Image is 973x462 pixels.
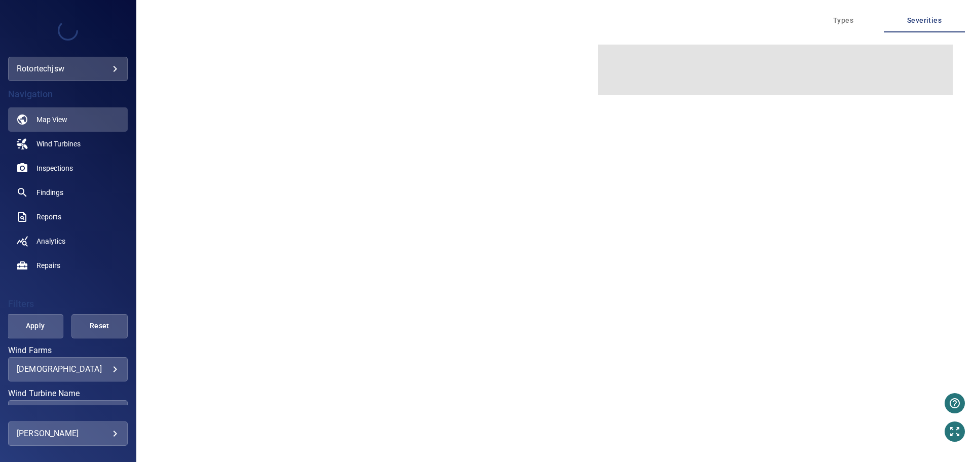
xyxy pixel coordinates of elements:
[17,61,119,77] div: rotortechjsw
[8,253,128,278] a: repairs noActive
[17,364,119,374] div: [DEMOGRAPHIC_DATA]
[8,107,128,132] a: map active
[8,229,128,253] a: analytics noActive
[36,114,67,125] span: Map View
[8,299,128,309] h4: Filters
[8,132,128,156] a: windturbines noActive
[71,314,128,338] button: Reset
[8,156,128,180] a: inspections noActive
[36,163,73,173] span: Inspections
[8,89,128,99] h4: Navigation
[20,320,51,332] span: Apply
[8,180,128,205] a: findings noActive
[7,314,63,338] button: Apply
[890,14,959,27] span: Severities
[36,187,63,198] span: Findings
[8,57,128,81] div: rotortechjsw
[36,236,65,246] span: Analytics
[8,400,128,425] div: Wind Turbine Name
[36,260,60,271] span: Repairs
[8,205,128,229] a: reports noActive
[36,139,81,149] span: Wind Turbines
[8,357,128,381] div: Wind Farms
[809,14,878,27] span: Types
[84,320,115,332] span: Reset
[8,390,128,398] label: Wind Turbine Name
[8,346,128,355] label: Wind Farms
[36,212,61,222] span: Reports
[17,426,119,442] div: [PERSON_NAME]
